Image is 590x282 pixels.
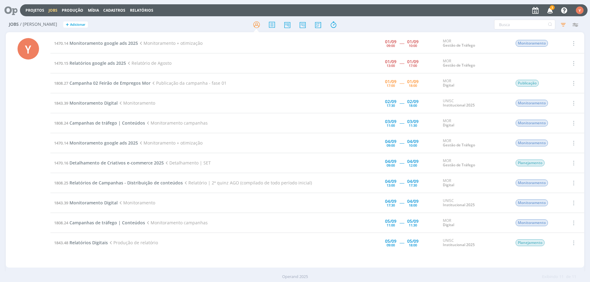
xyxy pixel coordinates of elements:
[399,40,404,46] span: -----
[387,144,395,147] div: 09:00
[69,40,138,46] span: Monitoramento google ads 2025
[399,60,404,66] span: -----
[164,160,211,166] span: Detalhamento | SET
[516,40,548,47] span: Monitoramento
[387,124,395,127] div: 11:00
[62,8,83,13] a: Produção
[516,140,548,146] span: Monitoramento
[443,182,454,187] a: Digital
[399,80,404,86] span: -----
[399,120,404,126] span: -----
[69,240,108,245] span: Relatórios Digitais
[138,40,203,46] span: Monitoramento + otimização
[86,8,101,13] button: Mídia
[443,242,475,247] a: Institucional 2025
[130,8,153,13] a: Relatórios
[543,5,556,16] button: 3
[385,99,396,104] div: 02/09
[70,23,85,27] span: Adicionar
[407,139,419,144] div: 04/09
[387,223,395,227] div: 11:00
[54,140,138,146] a: 1470.14Monitoramento google ads 2025
[18,38,39,60] div: Y
[516,160,545,166] span: Planejamento
[409,84,417,87] div: 18:00
[54,41,68,46] span: 1470.14
[54,100,68,106] span: 1843.39
[409,223,417,227] div: 11:30
[54,80,68,86] span: 1808.27
[387,64,395,67] div: 13:00
[54,200,118,206] a: 1843.39Monitoramento Digital
[385,60,396,64] div: 01/09
[443,179,506,187] div: MOR
[559,274,564,280] span: 11
[399,180,404,186] span: -----
[443,63,475,68] a: Gestão de Tráfego
[407,239,419,243] div: 05/09
[409,104,417,107] div: 18:00
[443,139,506,148] div: MOR
[103,8,125,13] span: Cadastros
[399,240,404,245] span: -----
[9,22,19,27] span: Jobs
[151,80,226,86] span: Publicação da campanha - fase 01
[54,200,68,206] span: 1843.39
[443,142,475,148] a: Gestão de Tráfego
[399,220,404,226] span: -----
[550,5,555,10] span: 3
[443,202,475,207] a: Institucional 2025
[516,80,539,87] span: Publicação
[54,220,145,226] a: 1808.24Campanhas de tráfego | Conteúdos
[60,8,85,13] button: Produção
[409,124,417,127] div: 11:30
[69,200,118,206] span: Monitoramento Digital
[399,160,404,166] span: -----
[385,139,396,144] div: 04/09
[385,40,396,44] div: 01/09
[69,180,183,186] span: Relatórios de Campanhas - Distribuição de conteúdos
[387,183,395,187] div: 13:00
[145,220,208,226] span: Monitoramento campanhas
[572,274,576,280] span: 11
[399,100,404,106] span: -----
[54,220,68,226] span: 1808.24
[409,243,417,247] div: 18:00
[24,8,46,13] button: Projetos
[47,8,59,13] button: Jobs
[443,159,506,168] div: MOR
[576,5,584,16] button: Y
[63,21,88,28] button: +Adicionar
[118,100,155,106] span: Monitoramento
[54,60,68,66] span: 1470.15
[54,240,68,245] span: 1843.48
[516,199,548,206] span: Monitoramento
[407,99,419,104] div: 02/09
[443,43,475,48] a: Gestão de Tráfego
[385,199,396,203] div: 04/09
[576,6,584,14] div: Y
[443,83,454,88] a: Digital
[399,200,404,206] span: -----
[516,120,548,126] span: Monitoramento
[516,239,545,246] span: Planejamento
[387,44,395,47] div: 09:00
[69,80,151,86] span: Campanha 02 Feirão de Empregos Mor
[108,240,158,245] span: Produção de relatório
[443,222,454,227] a: Digital
[385,119,396,124] div: 03/09
[387,164,395,167] div: 09:00
[54,140,68,146] span: 1470.14
[54,180,68,186] span: 1808.25
[542,274,558,280] span: Exibindo
[443,99,506,108] div: UNISC
[387,203,395,207] div: 17:30
[407,40,419,44] div: 01/09
[387,243,395,247] div: 09:00
[66,21,69,28] span: +
[69,220,145,226] span: Campanhas de tráfego | Conteúdos
[138,140,203,146] span: Monitoramento + otimização
[69,60,126,66] span: Relatórios google ads 2025
[494,20,555,29] input: Busca
[409,164,417,167] div: 12:00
